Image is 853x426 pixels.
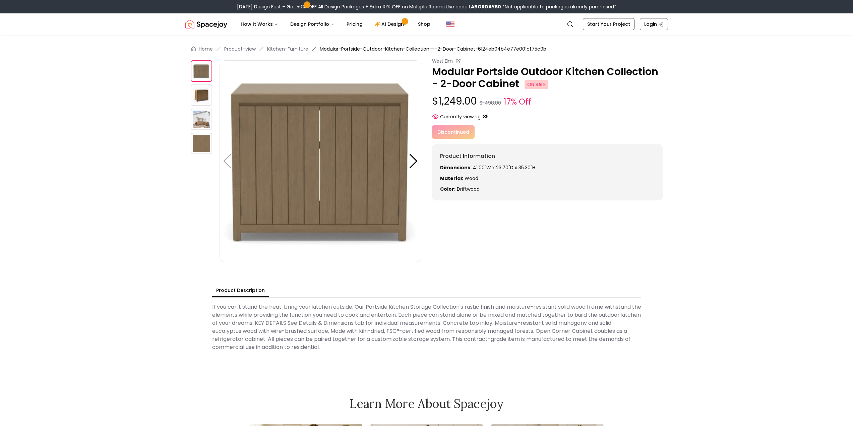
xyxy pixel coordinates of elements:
[185,17,227,31] a: Spacejoy
[185,13,668,35] nav: Global
[199,46,213,52] a: Home
[440,186,455,192] strong: Color:
[320,46,546,52] span: Modular-Portside-Outdoor-Kitchen-Collection---2-Door-Cabinet-6124eb04b4e77e001cf75c9b
[191,109,212,130] img: https://storage.googleapis.com/spacejoy-main/assets/6124eb04b4e77e001cf75c9b/product_2_kik5nf4j3n4
[525,80,548,89] span: ON SALE
[483,113,489,120] span: 85
[440,152,655,160] h6: Product Information
[501,3,616,10] span: *Not applicable to packages already purchased*
[212,284,269,297] button: Product Description
[369,17,411,31] a: AI Design
[440,113,482,120] span: Currently viewing:
[224,46,256,52] a: Product-view
[440,164,472,171] strong: Dimensions:
[432,58,453,64] small: West Elm
[504,96,531,108] small: 17% Off
[469,3,501,10] b: LABORDAY50
[440,164,655,171] p: 41.00"W x 23.70"D x 35.30"H
[440,175,463,182] strong: Material:
[267,46,308,52] a: Kitchen-Furniture
[191,46,663,52] nav: breadcrumb
[220,60,421,262] img: https://storage.googleapis.com/spacejoy-main/assets/6124eb04b4e77e001cf75c9b/product_0_je0me9gch8la
[480,100,501,106] small: $1,498.80
[457,186,480,192] span: driftwood
[640,18,668,30] a: Login
[465,175,478,182] span: Wood
[191,60,212,82] img: https://storage.googleapis.com/spacejoy-main/assets/6124eb04b4e77e001cf75c9b/product_0_je0me9gch8la
[583,18,634,30] a: Start Your Project
[413,17,436,31] a: Shop
[446,3,501,10] span: Use code:
[432,66,663,90] p: Modular Portside Outdoor Kitchen Collection - 2-Door Cabinet
[237,3,616,10] div: [DATE] Design Fest – Get 50% OFF All Design Packages + Extra 10% OFF on Multiple Rooms.
[235,17,284,31] button: How It Works
[191,84,212,106] img: https://storage.googleapis.com/spacejoy-main/assets/6124eb04b4e77e001cf75c9b/product_1_h6k204afh1n
[191,133,212,154] img: https://storage.googleapis.com/spacejoy-main/assets/6124eb04b4e77e001cf75c9b/product_3_48pg05d01pc
[235,17,436,31] nav: Main
[446,20,454,28] img: United States
[285,17,340,31] button: Design Portfolio
[185,17,227,31] img: Spacejoy Logo
[250,397,604,410] h2: Learn More About Spacejoy
[341,17,368,31] a: Pricing
[212,300,641,354] div: If you can't stand the heat, bring your kitchen outside. Our Portside Kitchen Storage Collection'...
[432,95,663,108] p: $1,249.00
